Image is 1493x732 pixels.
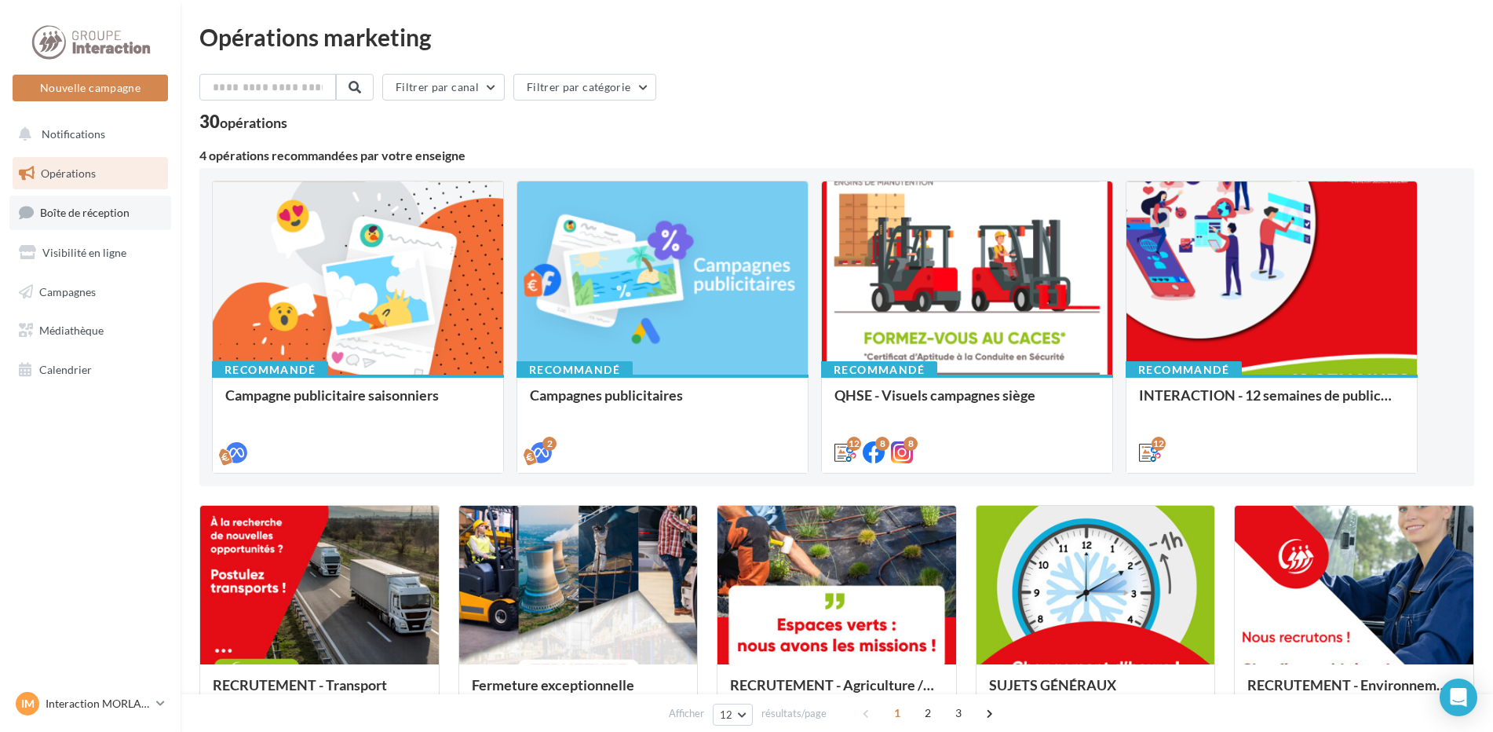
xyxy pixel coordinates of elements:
a: Boîte de réception [9,196,171,229]
span: 2 [915,701,940,726]
a: Calendrier [9,353,171,386]
div: 8 [903,437,918,451]
button: Nouvelle campagne [13,75,168,101]
div: Recommandé [821,361,937,379]
div: Recommandé [517,361,633,379]
span: résultats/page [761,706,827,721]
span: 3 [946,701,971,726]
div: INTERACTION - 12 semaines de publication [1139,387,1404,419]
div: 2 [542,437,557,451]
a: IM Interaction MORLAIX [13,689,168,719]
div: Recommandé [212,361,328,379]
div: 8 [875,437,889,451]
span: Afficher [669,706,704,721]
a: Campagnes [9,276,171,309]
div: 30 [199,113,287,130]
span: Notifications [42,127,105,141]
button: 12 [713,704,753,726]
button: Filtrer par catégorie [513,74,656,101]
div: opérations [220,115,287,130]
a: Opérations [9,157,171,190]
div: 12 [1152,437,1166,451]
div: Fermeture exceptionnelle [472,677,685,708]
span: Campagnes [39,284,96,298]
a: Médiathèque [9,314,171,347]
span: Opérations [41,167,96,180]
div: QHSE - Visuels campagnes siège [834,387,1100,419]
button: Filtrer par canal [382,74,505,101]
span: 1 [885,701,910,726]
div: RECRUTEMENT - Transport [213,677,426,708]
span: Visibilité en ligne [42,246,126,259]
p: Interaction MORLAIX [46,696,150,712]
span: Médiathèque [39,324,104,337]
a: Visibilité en ligne [9,236,171,269]
div: RECRUTEMENT - Environnement [1247,677,1461,708]
div: Campagne publicitaire saisonniers [225,387,491,419]
button: Notifications [9,118,165,151]
div: Open Intercom Messenger [1440,679,1477,716]
span: 12 [720,708,733,721]
div: RECRUTEMENT - Agriculture / Espaces verts [730,677,944,708]
div: Campagnes publicitaires [530,387,795,419]
span: Calendrier [39,363,92,376]
div: Recommandé [1126,361,1242,379]
span: Boîte de réception [40,206,130,219]
div: 12 [847,437,861,451]
div: Opérations marketing [199,25,1474,49]
span: IM [21,696,35,712]
div: 4 opérations recommandées par votre enseigne [199,149,1474,162]
div: SUJETS GÉNÉRAUX [989,677,1203,708]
